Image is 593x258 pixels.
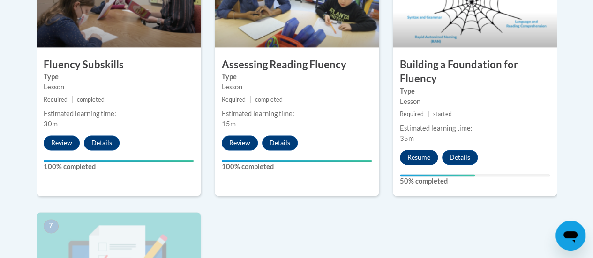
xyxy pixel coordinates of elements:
[400,96,550,107] div: Lesson
[249,96,251,103] span: |
[44,72,194,82] label: Type
[44,82,194,92] div: Lesson
[433,111,452,118] span: started
[400,174,475,176] div: Your progress
[44,135,80,150] button: Review
[262,135,298,150] button: Details
[215,58,379,72] h3: Assessing Reading Fluency
[222,109,372,119] div: Estimated learning time:
[44,162,194,172] label: 100% completed
[393,58,557,87] h3: Building a Foundation for Fluency
[71,96,73,103] span: |
[37,58,201,72] h3: Fluency Subskills
[44,120,58,128] span: 30m
[222,135,258,150] button: Review
[400,150,438,165] button: Resume
[255,96,283,103] span: completed
[400,176,550,186] label: 50% completed
[222,72,372,82] label: Type
[44,109,194,119] div: Estimated learning time:
[400,134,414,142] span: 35m
[84,135,120,150] button: Details
[44,96,68,103] span: Required
[222,160,372,162] div: Your progress
[44,219,59,233] span: 7
[77,96,105,103] span: completed
[442,150,478,165] button: Details
[555,221,585,251] iframe: Button to launch messaging window
[222,82,372,92] div: Lesson
[428,111,429,118] span: |
[222,162,372,172] label: 100% completed
[400,86,550,96] label: Type
[400,123,550,133] div: Estimated learning time:
[400,111,424,118] span: Required
[222,96,246,103] span: Required
[44,160,194,162] div: Your progress
[222,120,236,128] span: 15m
